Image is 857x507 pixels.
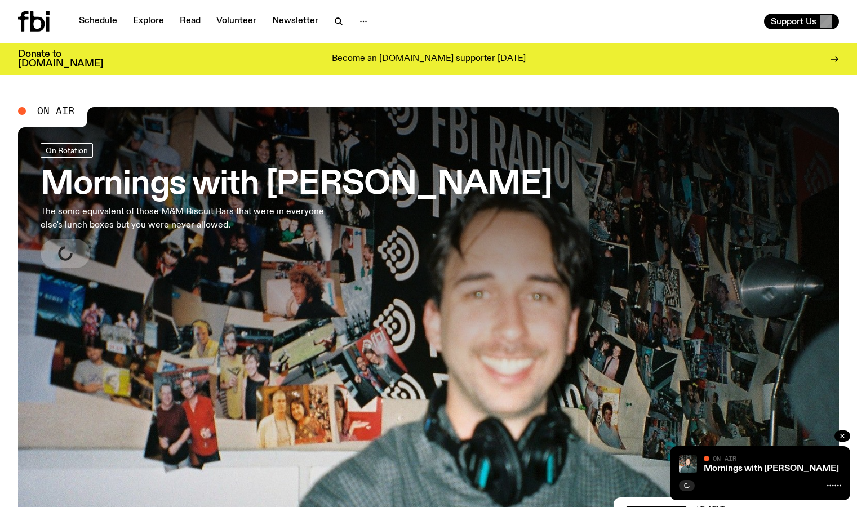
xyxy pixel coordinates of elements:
img: Radio presenter Ben Hansen sits in front of a wall of photos and an fbi radio sign. Film photo. B... [679,455,697,473]
span: On Air [37,106,74,116]
button: Support Us [764,14,839,29]
h3: Mornings with [PERSON_NAME] [41,169,552,201]
a: Newsletter [265,14,325,29]
p: The sonic equivalent of those M&M Biscuit Bars that were in everyone else's lunch boxes but you w... [41,205,329,232]
span: On Rotation [46,146,88,154]
a: Read [173,14,207,29]
span: On Air [713,455,736,462]
a: Mornings with [PERSON_NAME]The sonic equivalent of those M&M Biscuit Bars that were in everyone e... [41,143,552,268]
a: Volunteer [210,14,263,29]
span: Support Us [771,16,816,26]
a: Explore [126,14,171,29]
a: Schedule [72,14,124,29]
a: Mornings with [PERSON_NAME] [704,464,839,473]
h3: Donate to [DOMAIN_NAME] [18,50,103,69]
a: On Rotation [41,143,93,158]
p: Become an [DOMAIN_NAME] supporter [DATE] [332,54,526,64]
